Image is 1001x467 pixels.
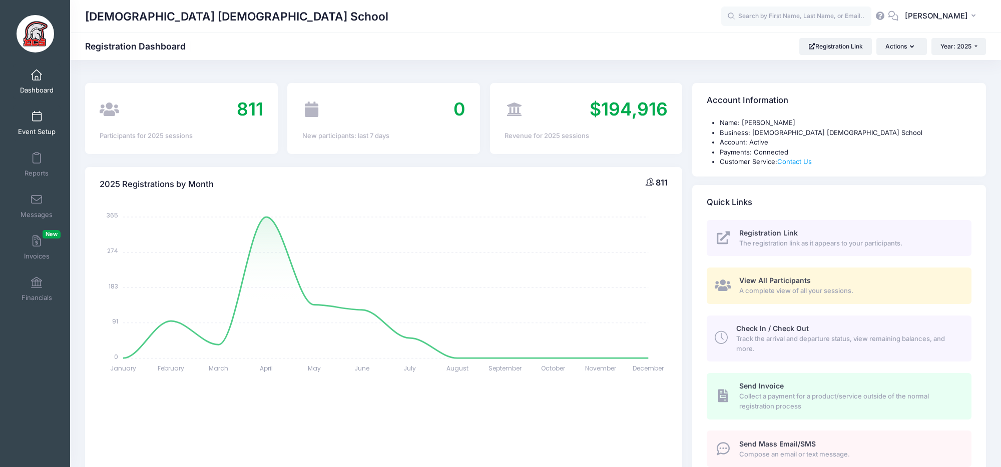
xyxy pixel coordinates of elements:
[308,364,321,372] tspan: May
[100,131,263,141] div: Participants for 2025 sessions
[453,98,465,120] span: 0
[25,169,49,177] span: Reports
[505,131,668,141] div: Revenue for 2025 sessions
[488,364,522,372] tspan: September
[85,41,194,51] h1: Registration Dashboard
[13,271,61,306] a: Financials
[260,364,273,372] tspan: April
[898,5,986,28] button: [PERSON_NAME]
[585,364,617,372] tspan: November
[354,364,369,372] tspan: June
[13,230,61,265] a: InvoicesNew
[707,267,971,304] a: View All Participants A complete view of all your sessions.
[707,86,788,115] h4: Account Information
[22,293,52,302] span: Financials
[446,364,468,372] tspan: August
[17,15,54,52] img: Evangelical Christian School
[739,449,960,459] span: Compose an email or text message.
[43,230,61,238] span: New
[905,10,968,21] span: [PERSON_NAME]
[720,128,971,138] li: Business: [DEMOGRAPHIC_DATA] [DEMOGRAPHIC_DATA] School
[739,228,798,237] span: Registration Link
[24,252,50,260] span: Invoices
[590,98,668,120] span: $194,916
[114,352,118,360] tspan: 0
[736,324,809,332] span: Check In / Check Out
[739,276,811,284] span: View All Participants
[13,147,61,182] a: Reports
[720,137,971,147] li: Account: Active
[100,170,214,198] h4: 2025 Registrations by Month
[739,391,960,411] span: Collect a payment for a product/service outside of the normal registration process
[13,188,61,223] a: Messages
[110,364,136,372] tspan: January
[107,246,118,255] tspan: 274
[85,5,388,28] h1: [DEMOGRAPHIC_DATA] [DEMOGRAPHIC_DATA] School
[777,157,812,165] a: Contact Us
[112,317,118,325] tspan: 91
[799,38,872,55] a: Registration Link
[736,334,960,353] span: Track the arrival and departure status, view remaining balances, and more.
[158,364,184,372] tspan: February
[931,38,986,55] button: Year: 2025
[707,430,971,467] a: Send Mass Email/SMS Compose an email or text message.
[721,6,871,26] input: Search by First Name, Last Name, or Email...
[209,364,229,372] tspan: March
[720,157,971,167] li: Customer Service:
[876,38,926,55] button: Actions
[107,211,118,219] tspan: 365
[739,286,960,296] span: A complete view of all your sessions.
[720,118,971,128] li: Name: [PERSON_NAME]
[237,98,263,120] span: 811
[18,127,56,136] span: Event Setup
[109,281,118,290] tspan: 183
[541,364,566,372] tspan: October
[13,105,61,140] a: Event Setup
[720,147,971,157] li: Payments: Connected
[707,220,971,256] a: Registration Link The registration link as it appears to your participants.
[633,364,665,372] tspan: December
[739,439,816,448] span: Send Mass Email/SMS
[707,373,971,419] a: Send Invoice Collect a payment for a product/service outside of the normal registration process
[403,364,416,372] tspan: July
[302,131,465,141] div: New participants: last 7 days
[21,210,53,219] span: Messages
[656,177,668,187] span: 811
[20,86,54,94] span: Dashboard
[739,381,784,390] span: Send Invoice
[940,42,971,50] span: Year: 2025
[739,238,960,248] span: The registration link as it appears to your participants.
[13,64,61,99] a: Dashboard
[707,315,971,361] a: Check In / Check Out Track the arrival and departure status, view remaining balances, and more.
[707,188,752,216] h4: Quick Links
